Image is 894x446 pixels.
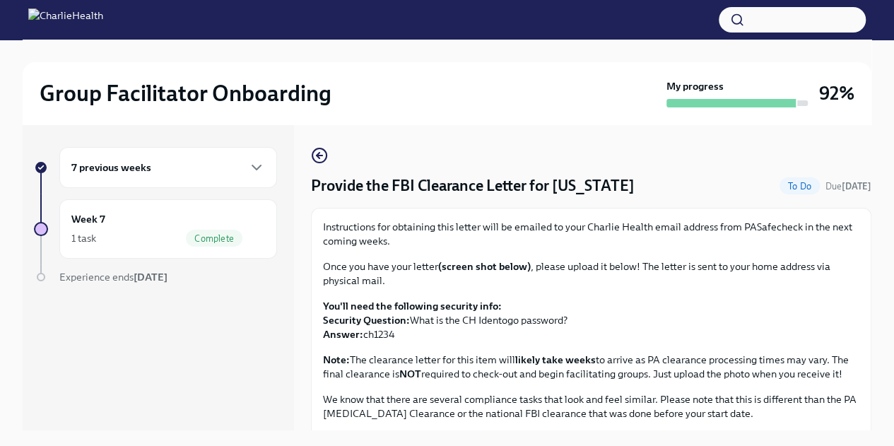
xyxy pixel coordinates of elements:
strong: NOT [399,368,421,380]
p: Instructions for obtaining this letter will be emailed to your Charlie Health email address from ... [323,220,859,248]
span: Experience ends [59,271,167,283]
h2: Group Facilitator Onboarding [40,79,331,107]
strong: Security Question: [323,314,410,327]
h6: 7 previous weeks [71,160,151,175]
div: 7 previous weeks [59,147,277,188]
div: 1 task [71,231,96,245]
h4: Provide the FBI Clearance Letter for [US_STATE] [311,175,635,196]
h3: 92% [819,81,854,106]
strong: My progress [666,79,724,93]
img: CharlieHealth [28,8,103,31]
p: What is the CH Identogo password? ch1234 [323,299,859,341]
strong: You'll need the following security info: [323,300,502,312]
strong: likely take weeks [515,353,596,366]
span: August 12th, 2025 10:00 [825,180,871,193]
strong: (screen shot below) [438,260,531,273]
p: The clearance letter for this item will to arrive as PA clearance processing times may vary. The ... [323,353,859,381]
strong: [DATE] [134,271,167,283]
strong: [DATE] [842,181,871,192]
span: Complete [186,233,242,244]
a: Week 71 taskComplete [34,199,277,259]
h6: Week 7 [71,211,105,227]
p: Once you have your letter , please upload it below! The letter is sent to your home address via p... [323,259,859,288]
strong: Answer: [323,328,363,341]
strong: Note: [323,353,350,366]
p: We know that there are several compliance tasks that look and feel similar. Please note that this... [323,392,859,421]
span: Due [825,181,871,192]
span: To Do [780,181,820,192]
